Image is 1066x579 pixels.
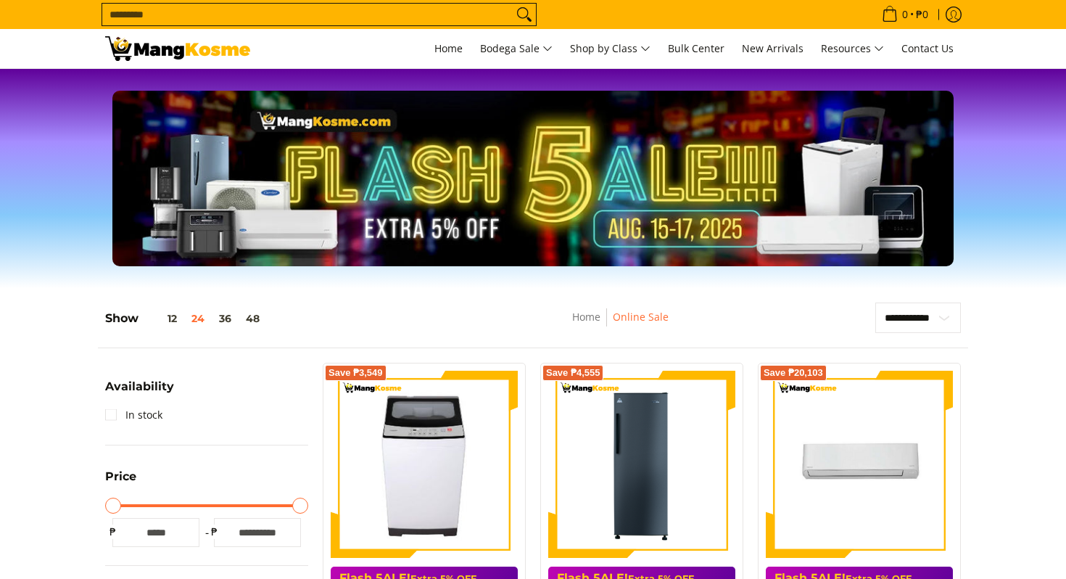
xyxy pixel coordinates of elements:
[105,311,267,326] h5: Show
[914,9,930,20] span: ₱0
[427,29,470,68] a: Home
[480,40,553,58] span: Bodega Sale
[613,310,669,324] a: Online Sale
[877,7,933,22] span: •
[572,310,600,324] a: Home
[814,29,891,68] a: Resources
[661,29,732,68] a: Bulk Center
[265,29,961,68] nav: Main Menu
[184,313,212,324] button: 24
[329,369,383,377] span: Save ₱3,549
[735,29,811,68] a: New Arrivals
[548,371,735,558] img: Condura 7.0 Cu. Ft. Upright Freezer Inverter Refrigerator, CUF700MNi (Class A)
[105,471,136,493] summary: Open
[742,41,803,55] span: New Arrivals
[105,471,136,482] span: Price
[105,381,174,403] summary: Open
[207,525,221,539] span: ₱
[105,381,174,393] span: Availability
[668,41,724,55] span: Bulk Center
[105,403,162,427] a: In stock
[766,371,953,558] img: Toshiba 1.5 HP New Model Split-Type Inverter Air Conditioner (Class A)
[821,40,884,58] span: Resources
[476,308,764,341] nav: Breadcrumbs
[563,29,658,68] a: Shop by Class
[105,36,250,61] img: BREAKING NEWS: Flash 5ale! August 15-17, 2025 l Mang Kosme
[894,29,961,68] a: Contact Us
[546,369,600,377] span: Save ₱4,555
[901,41,954,55] span: Contact Us
[900,9,910,20] span: 0
[434,41,463,55] span: Home
[105,525,120,539] span: ₱
[239,313,267,324] button: 48
[764,369,823,377] span: Save ₱20,103
[513,4,536,25] button: Search
[336,371,512,558] img: condura-7.5kg-topload-non-inverter-washing-machine-class-c-full-view-mang-kosme
[212,313,239,324] button: 36
[473,29,560,68] a: Bodega Sale
[570,40,650,58] span: Shop by Class
[139,313,184,324] button: 12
